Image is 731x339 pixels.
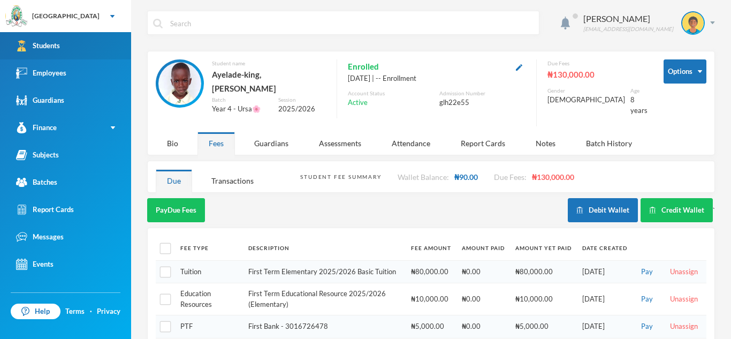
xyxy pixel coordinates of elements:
[510,236,577,260] th: Amount Yet Paid
[243,283,406,315] td: First Term Educational Resource 2025/2026 (Elementary)
[641,198,713,222] button: Credit Wallet
[278,104,326,115] div: 2025/2026
[547,87,625,95] div: Gender
[32,11,100,21] div: [GEOGRAPHIC_DATA]
[11,304,60,320] a: Help
[243,132,300,155] div: Guardians
[667,266,701,278] button: Unassign
[575,132,643,155] div: Batch History
[630,95,648,116] div: 8 years
[212,59,326,67] div: Student name
[510,315,577,338] td: ₦5,000.00
[16,177,57,188] div: Batches
[398,172,449,182] span: Wallet Balance:
[406,236,456,260] th: Fee Amount
[212,67,326,96] div: Ayelade-king, [PERSON_NAME]
[16,67,66,79] div: Employees
[65,306,85,317] a: Terms
[348,89,434,97] div: Account Status
[156,132,189,155] div: Bio
[175,236,243,260] th: Fee Type
[510,260,577,283] td: ₦80,000.00
[16,204,74,215] div: Report Cards
[243,236,406,260] th: Description
[682,12,704,34] img: STUDENT
[147,198,205,222] button: PayDue Fees
[568,198,638,222] button: Debit Wallet
[577,236,633,260] th: Date Created
[175,260,243,283] td: Tuition
[212,96,270,104] div: Batch
[16,40,60,51] div: Students
[243,260,406,283] td: First Term Elementary 2025/2026 Basic Tuition
[577,283,633,315] td: [DATE]
[308,132,372,155] div: Assessments
[348,97,368,108] span: Active
[577,315,633,338] td: [DATE]
[406,283,456,315] td: ₦10,000.00
[524,132,567,155] div: Notes
[406,315,456,338] td: ₦5,000.00
[456,236,510,260] th: Amount Paid
[16,95,64,106] div: Guardians
[380,132,441,155] div: Attendance
[456,315,510,338] td: ₦0.00
[243,315,406,338] td: First Bank - 3016726478
[278,96,326,104] div: Session
[630,87,648,95] div: Age
[97,306,120,317] a: Privacy
[156,169,192,192] div: Due
[547,67,648,81] div: ₦130,000.00
[664,59,706,84] button: Options
[16,122,57,133] div: Finance
[212,104,270,115] div: Year 4 - Ursa🌸
[456,260,510,283] td: ₦0.00
[638,293,656,305] button: Pay
[348,59,379,73] span: Enrolled
[300,173,381,181] div: Student Fee Summary
[16,149,59,161] div: Subjects
[454,172,478,182] span: ₦90.00
[667,321,701,333] button: Unassign
[175,283,243,315] td: Education Resources
[439,89,526,97] div: Admission Number
[450,132,516,155] div: Report Cards
[638,266,656,278] button: Pay
[583,25,673,33] div: [EMAIL_ADDRESS][DOMAIN_NAME]
[513,61,526,73] button: Edit
[90,306,92,317] div: ·
[532,172,574,182] span: ₦130,000.00
[406,260,456,283] td: ₦80,000.00
[667,293,701,305] button: Unassign
[16,259,54,270] div: Events
[200,169,265,192] div: Transactions
[568,198,715,222] div: `
[494,172,527,182] span: Due Fees:
[583,12,673,25] div: [PERSON_NAME]
[153,19,163,28] img: search
[510,283,577,315] td: ₦10,000.00
[638,321,656,333] button: Pay
[439,97,526,108] div: glh22e55
[169,11,534,35] input: Search
[16,231,64,243] div: Messages
[175,315,243,338] td: PTF
[348,73,526,84] div: [DATE] | -- Enrollment
[547,95,625,106] div: [DEMOGRAPHIC_DATA]
[6,6,27,27] img: logo
[547,59,648,67] div: Due Fees
[577,260,633,283] td: [DATE]
[197,132,235,155] div: Fees
[158,62,201,105] img: STUDENT
[456,283,510,315] td: ₦0.00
